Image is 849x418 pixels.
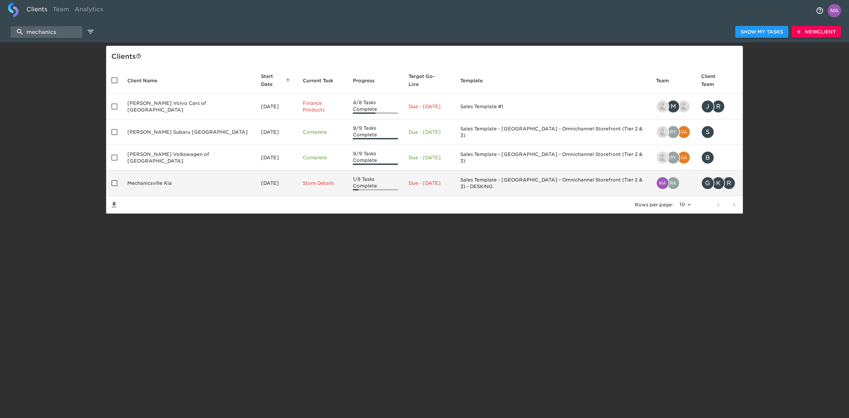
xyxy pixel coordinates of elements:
[127,77,166,85] span: Client Name
[701,100,738,113] div: jmyers@lehmanvolvocars.com, Rachel@lehmanvolvocars.com
[348,171,403,196] td: 1/8 Tasks Complete
[261,72,292,88] span: Start Date
[72,2,106,19] a: Analytics
[712,100,725,113] div: R
[409,103,450,110] p: Due - [DATE]
[455,145,651,171] td: Sales Template - [GEOGRAPHIC_DATA] - Omnichannel Storefront (Tier 2 & 3)
[409,154,450,161] p: Due - [DATE]
[8,2,19,17] img: logo
[106,67,743,214] table: enhanced table
[256,145,297,171] td: [DATE]
[303,77,342,85] span: Current Task
[657,101,669,112] img: lowell@roadster.com
[657,126,669,138] img: lowell@roadster.com
[635,201,673,208] p: Rows per page:
[455,119,651,145] td: Sales Template - [GEOGRAPHIC_DATA] - Omnichannel Storefront (Tier 2 & 3)
[106,197,122,213] button: Save List
[256,94,297,119] td: [DATE]
[656,151,690,164] div: lowell@roadster.com, ryan.dale@roadster.com, gary.hannah@roadster.com
[667,100,680,113] div: M
[701,125,738,139] div: ssmith@faulknersubaru.com
[348,145,403,171] td: 9/9 Tasks Complete
[657,152,669,164] img: lowell@roadster.com
[701,151,738,164] div: bprice@faulknervw.com
[11,26,82,38] input: search
[256,119,297,145] td: [DATE]
[722,176,736,190] div: R
[678,126,690,138] img: gary.hannah@roadster.com
[701,125,714,139] div: S
[348,119,403,145] td: 9/9 Tasks Complete
[122,145,256,171] td: [PERSON_NAME] Volkswagen of [GEOGRAPHIC_DATA]
[303,100,342,113] p: Finance Products
[303,129,342,135] p: Complete
[409,72,441,88] span: Calculated based on the start date and the duration of all Tasks contained in this Hub.
[701,72,738,88] span: Client Team
[455,94,651,119] td: Sales Template #1
[667,177,679,189] img: rahul.joshi@cdk.com
[657,177,669,189] img: matthew.grajales@cdk.com
[122,94,256,119] td: [PERSON_NAME] Volvo Cars of [GEOGRAPHIC_DATA]
[353,77,383,85] span: Progress
[701,176,714,190] div: G
[50,2,72,19] a: Team
[460,77,491,85] span: Template
[667,152,679,164] img: ryan.dale@roadster.com
[712,176,725,190] div: K
[701,151,714,164] div: B
[409,129,450,135] p: Due - [DATE]
[812,3,828,19] button: notifications
[409,180,450,186] p: Due - [DATE]
[122,119,256,145] td: [PERSON_NAME] Subaru [GEOGRAPHIC_DATA]
[455,171,651,196] td: Sales Template - [GEOGRAPHIC_DATA] - Omnichannel Storefront (Tier 2 & 3) - DESKING
[678,101,690,112] img: kevin.lo@roadster.com
[303,180,342,186] p: Store Details
[676,200,693,210] select: rows per page
[111,51,740,62] div: Client s
[828,4,841,17] img: Profile
[303,77,333,85] span: This is the next Task in this Hub that should be completed
[122,171,256,196] td: Mechanicsville Kia
[735,26,788,38] button: Show My Tasks
[656,77,678,85] span: Team
[656,125,690,139] div: lowell@roadster.com, ryan.dale@roadster.com, gary.hannah@roadster.com
[792,26,841,38] button: NewClient
[667,126,679,138] img: ryan.dale@roadster.com
[797,28,836,36] span: New Client
[256,171,297,196] td: [DATE]
[741,28,783,36] span: Show My Tasks
[701,100,714,113] div: J
[678,152,690,164] img: gary.hannah@roadster.com
[348,94,403,119] td: 4/8 Tasks Complete
[409,72,450,88] span: Target Go-Live
[656,100,690,113] div: lowell@roadster.com, matthew.adkins@roadster.com, kevin.lo@roadster.com
[24,2,50,19] a: Clients
[656,176,690,190] div: matthew.grajales@cdk.com, rahul.joshi@cdk.com
[303,154,342,161] p: Complete
[136,53,141,59] svg: This is a list of all of your clients and clients shared with you
[85,26,96,37] button: edit
[701,176,738,190] div: graham@ehautomotive.com, kjohnston@mechanicsvillekia.com, rdavenport@mechanicsvillekia.com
